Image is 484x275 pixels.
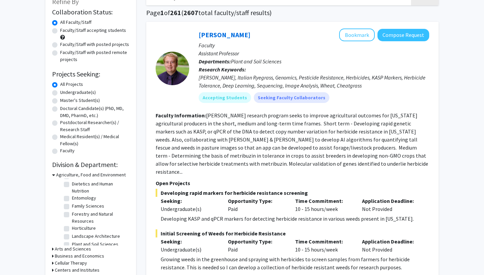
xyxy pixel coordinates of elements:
[199,49,429,57] p: Assistant Professor
[146,9,439,17] h1: Page of ( total faculty/staff results)
[161,205,218,213] div: Undergraduate(s)
[199,66,246,73] b: Research Keywords:
[199,31,250,39] a: [PERSON_NAME]
[60,41,129,48] label: Faculty/Staff with posted projects
[52,8,129,16] h2: Collaboration Status:
[52,161,129,169] h2: Division & Department:
[60,81,83,88] label: All Projects
[231,58,281,65] span: Plant and Soil Sciences
[290,237,357,254] div: 10 - 15 hours/week
[223,237,290,254] div: Paid
[295,237,352,245] p: Time Commitment:
[199,41,429,49] p: Faculty
[339,29,375,41] button: Add Samuel Revolinski to Bookmarks
[184,8,198,17] span: 2607
[156,179,429,187] p: Open Projects
[60,27,126,34] label: Faculty/Staff accepting students
[60,147,75,154] label: Faculty
[377,29,429,41] button: Compose Request to Samuel Revolinski
[156,112,206,119] b: Faculty Information:
[60,133,129,147] label: Medical Resident(s) / Medical Fellow(s)
[228,197,285,205] p: Opportunity Type:
[55,267,99,274] h3: Centers and Institutes
[72,203,104,210] label: Family Sciences
[156,229,429,237] span: Initial Screening of Weeds for Herbicide Resistance
[161,255,429,271] p: Growing weeds in the greenhouse and spraying with herbicides to screen samples from farmers for h...
[161,215,429,223] p: Developing KASP and qPCR markers for detecting herbicide resistance in various weeds present in [...
[170,8,181,17] span: 261
[290,197,357,213] div: 10 - 15 hours/week
[60,19,91,26] label: All Faculty/Staff
[72,211,128,225] label: Forestry and Natural Resources
[160,8,164,17] span: 1
[72,225,96,232] label: Horticulture
[60,97,100,104] label: Master's Student(s)
[161,237,218,245] p: Seeking:
[72,195,96,202] label: Entomology
[55,245,91,253] h3: Arts and Sciences
[60,49,129,63] label: Faculty/Staff with posted remote projects
[199,73,429,90] div: [PERSON_NAME], Italian Ryegrass, Genomics, Pesticide Resistance, Herbicides, KASP Markers, Herbic...
[223,197,290,213] div: Paid
[357,197,424,213] div: Not Provided
[362,197,419,205] p: Application Deadline:
[161,197,218,205] p: Seeking:
[60,89,96,96] label: Undergraduate(s)
[295,197,352,205] p: Time Commitment:
[60,105,129,119] label: Doctoral Candidate(s) (PhD, MD, DMD, PharmD, etc.)
[52,70,129,78] h2: Projects Seeking:
[55,260,87,267] h3: Cellular Therapy
[357,237,424,254] div: Not Provided
[55,253,104,260] h3: Business and Economics
[5,245,29,270] iframe: Chat
[60,119,129,133] label: Postdoctoral Researcher(s) / Research Staff
[72,233,120,240] label: Landscape Architecture
[228,237,285,245] p: Opportunity Type:
[72,180,128,195] label: Dietetics and Human Nutrition
[56,171,126,178] h3: Agriculture, Food and Environment
[161,245,218,254] div: Undergraduate(s)
[156,112,428,175] fg-read-more: [PERSON_NAME] research program seeks to improve agricultural outcomes for [US_STATE] agricultural...
[199,92,251,103] mat-chip: Accepting Students
[199,58,231,65] b: Departments:
[254,92,329,103] mat-chip: Seeking Faculty Collaborators
[156,189,429,197] span: Developing rapid markers for herbicide resistance screening
[362,237,419,245] p: Application Deadline:
[72,241,118,248] label: Plant and Soil Sciences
